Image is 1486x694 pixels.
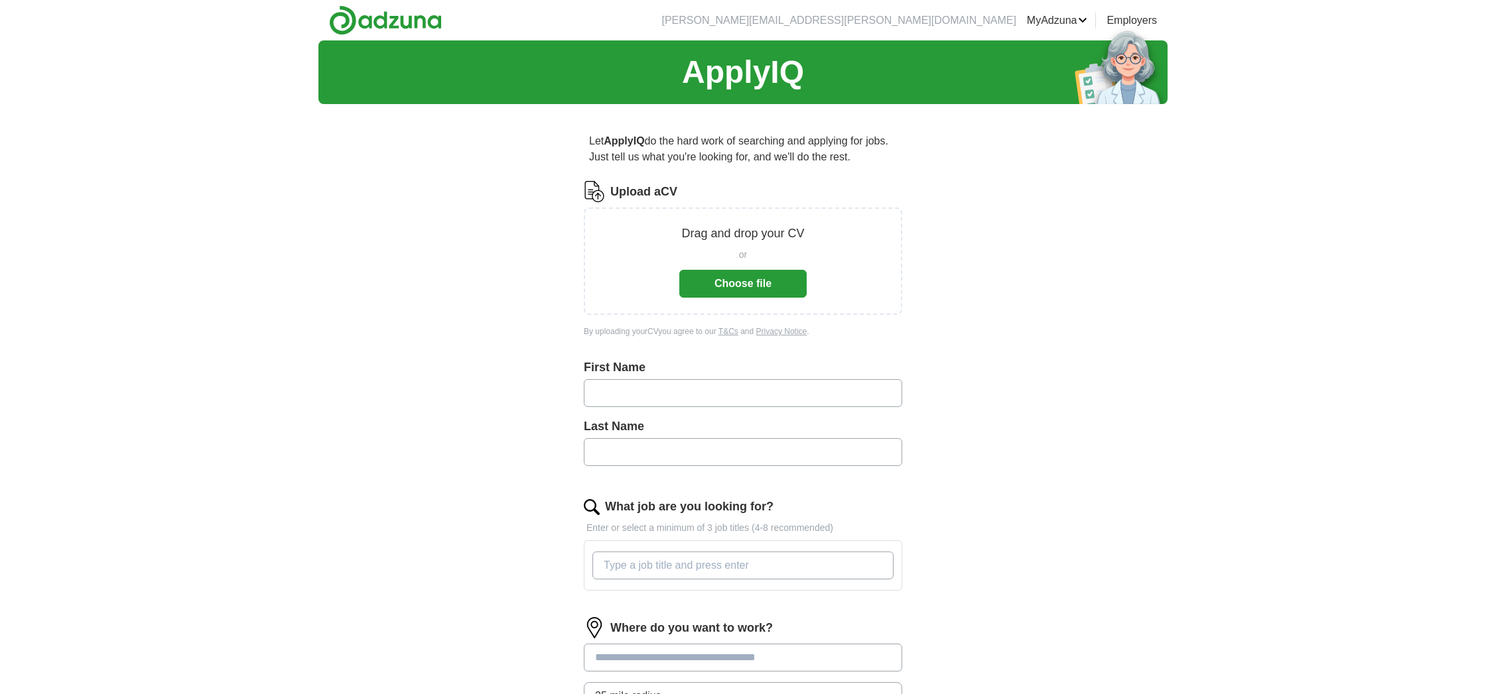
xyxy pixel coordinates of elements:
img: Adzuna logo [329,5,442,35]
label: Upload a CV [610,183,677,201]
strong: ApplyIQ [604,135,644,146]
a: T&Cs [718,327,738,336]
label: What job are you looking for? [605,498,774,516]
span: or [739,248,747,262]
h1: ApplyIQ [682,48,804,96]
p: Enter or select a minimum of 3 job titles (4-8 recommended) [584,521,902,535]
input: Type a job title and press enter [592,551,894,579]
img: search.png [584,499,600,515]
li: [PERSON_NAME][EMAIL_ADDRESS][PERSON_NAME][DOMAIN_NAME] [661,13,1016,29]
div: By uploading your CV you agree to our and . [584,325,902,337]
img: location.png [584,617,605,638]
label: Where do you want to work? [610,619,773,637]
a: Employers [1107,13,1157,29]
img: CV Icon [584,181,605,202]
a: Privacy Notice [756,327,807,336]
label: Last Name [584,418,902,435]
p: Let do the hard work of searching and applying for jobs. Just tell us what you're looking for, an... [584,128,902,170]
p: Drag and drop your CV [681,225,804,243]
a: MyAdzuna [1027,13,1088,29]
label: First Name [584,359,902,376]
button: Choose file [679,270,807,298]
